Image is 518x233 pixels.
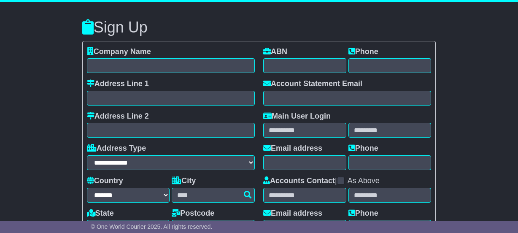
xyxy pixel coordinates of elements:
label: Country [87,176,123,186]
label: Address Line 2 [87,112,149,121]
div: | [263,176,431,188]
label: Accounts Contact [263,176,335,186]
label: As Above [348,176,380,186]
label: Main User Login [263,112,331,121]
label: Company Name [87,47,151,57]
label: Account Statement Email [263,79,362,89]
label: Phone [348,144,378,153]
span: © One World Courier 2025. All rights reserved. [91,223,213,230]
label: Phone [348,209,378,218]
label: Email address [263,144,322,153]
label: Email address [263,209,322,218]
label: ABN [263,47,287,57]
label: City [172,176,196,186]
label: State [87,209,114,218]
label: Address Line 1 [87,79,149,89]
label: Phone [348,47,378,57]
label: Postcode [172,209,214,218]
label: Address Type [87,144,146,153]
h3: Sign Up [82,19,436,36]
